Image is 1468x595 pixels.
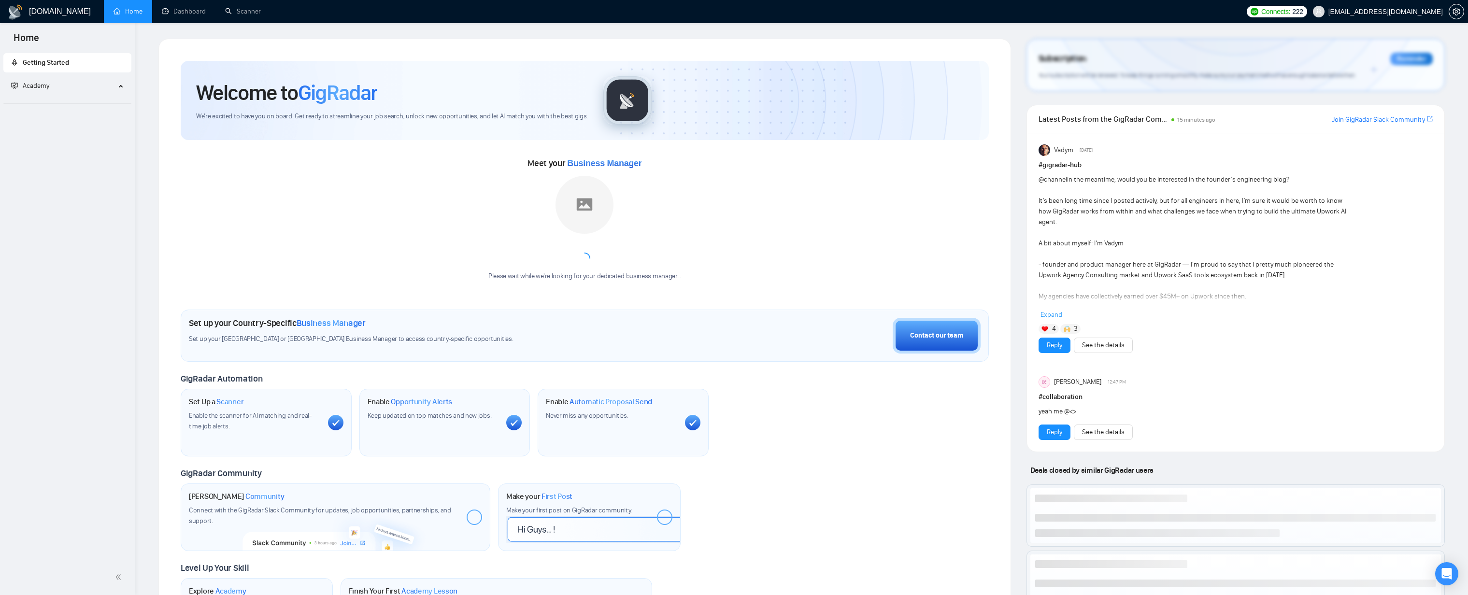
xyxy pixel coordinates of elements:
span: Getting Started [23,58,69,67]
button: setting [1449,4,1464,19]
span: @channel [1039,175,1067,184]
span: Connect with the GigRadar Slack Community for updates, job opportunities, partnerships, and support. [189,506,451,525]
button: See the details [1074,425,1133,440]
a: See the details [1082,427,1125,438]
div: Open Intercom Messenger [1435,562,1458,585]
span: Community [245,492,285,501]
h1: Set Up a [189,397,243,407]
span: Vadym [1054,145,1073,156]
span: fund-projection-screen [11,82,18,89]
h1: Enable [368,397,453,407]
button: Reply [1039,425,1070,440]
span: Subscription [1039,51,1086,67]
span: Never miss any opportunities. [546,411,628,420]
div: Please wait while we're looking for your dedicated business manager... [483,272,687,281]
span: Enable the scanner for AI matching and real-time job alerts. [189,411,312,430]
h1: # collaboration [1039,392,1433,402]
span: GigRadar Community [181,468,262,479]
span: Academy [11,82,49,90]
img: ❤️ [1041,326,1048,332]
a: setting [1449,8,1464,15]
span: rocket [11,59,18,66]
div: yeah me @<> [1039,406,1354,417]
a: export [1427,114,1433,124]
h1: Set up your Country-Specific [189,318,366,328]
span: export [1427,115,1433,123]
span: Scanner [216,397,243,407]
span: Academy [23,82,49,90]
button: See the details [1074,338,1133,353]
div: in the meantime, would you be interested in the founder’s engineering blog? It’s been long time s... [1039,174,1354,366]
span: Make your first post on GigRadar community. [506,506,632,514]
a: Reply [1047,340,1062,351]
img: placeholder.png [556,176,613,234]
img: 🙌 [1064,326,1070,332]
span: 222 [1292,6,1303,17]
a: Reply [1047,427,1062,438]
span: Business Manager [567,158,641,168]
span: GigRadar Automation [181,373,262,384]
a: homeHome [114,7,143,15]
span: Home [6,31,47,51]
img: logo [8,4,23,20]
h1: Enable [546,397,652,407]
span: user [1315,8,1322,15]
span: 3 [1074,324,1078,334]
span: Level Up Your Skill [181,563,249,573]
span: [DATE] [1080,146,1093,155]
span: double-left [115,572,125,582]
span: setting [1449,8,1464,15]
li: Getting Started [3,53,131,72]
a: searchScanner [225,7,261,15]
h1: # gigradar-hub [1039,160,1433,170]
span: Connects: [1261,6,1290,17]
span: Your subscription will be renewed. To keep things running smoothly, make sure your payment method... [1039,71,1356,79]
span: 12:47 PM [1108,378,1126,386]
a: Join GigRadar Slack Community [1332,114,1425,125]
img: slackcommunity-bg.png [243,507,428,551]
span: Business Manager [297,318,366,328]
a: See the details [1082,340,1125,351]
img: gigradar-logo.png [603,76,652,125]
span: Latest Posts from the GigRadar Community [1039,113,1169,125]
span: Opportunity Alerts [391,397,452,407]
span: Keep updated on top matches and new jobs. [368,411,492,420]
div: Contact our team [910,330,963,341]
h1: Make your [506,492,572,501]
img: Vadym [1039,144,1050,156]
span: Set up your [GEOGRAPHIC_DATA] or [GEOGRAPHIC_DATA] Business Manager to access country-specific op... [189,335,664,344]
button: Contact our team [893,318,981,354]
span: Automatic Proposal Send [570,397,652,407]
h1: Welcome to [196,80,377,106]
button: Reply [1039,338,1070,353]
a: dashboardDashboard [162,7,206,15]
span: 15 minutes ago [1177,116,1215,123]
span: GigRadar [298,80,377,106]
img: upwork-logo.png [1251,8,1258,15]
span: [PERSON_NAME] [1054,377,1101,387]
span: We're excited to have you on board. Get ready to streamline your job search, unlock new opportuni... [196,112,588,121]
span: Meet your [527,158,641,169]
h1: [PERSON_NAME] [189,492,285,501]
span: Expand [1040,311,1062,319]
span: First Post [542,492,572,501]
span: Deals closed by similar GigRadar users [1026,462,1157,479]
div: DE [1039,377,1050,387]
span: 4 [1052,324,1056,334]
div: Reminder [1390,53,1433,65]
li: Academy Homepage [3,99,131,106]
span: loading [577,251,592,266]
